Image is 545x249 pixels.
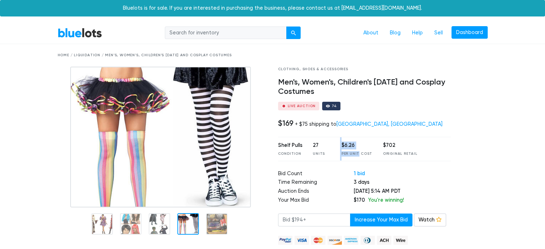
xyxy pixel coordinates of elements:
a: Blog [384,26,406,40]
img: ach-b7992fed28a4f97f893c574229be66187b9afb3f1a8d16a4691d3d3140a8ab00.png [377,236,391,245]
td: Your Max Bid [278,196,354,205]
td: Auction Ends [278,187,354,196]
div: 74 [332,104,337,108]
a: [GEOGRAPHIC_DATA], [GEOGRAPHIC_DATA] [336,121,443,127]
div: Clothing, Shoes & Accessories [278,67,451,72]
div: 27 [313,142,331,149]
input: Bid $194+ [278,214,350,226]
button: Increase Your Max Bid [350,214,412,226]
img: visa-79caf175f036a155110d1892330093d4c38f53c55c9ec9e2c3a54a56571784bb.png [295,236,309,245]
td: 3 days [354,178,451,187]
img: discover-82be18ecfda2d062aad2762c1ca80e2d36a4073d45c9e0ffae68cd515fbd3d32.png [328,236,342,245]
a: 1 bid [354,170,365,177]
div: Shelf Pulls [278,142,302,149]
div: Units [313,151,331,157]
div: Original Retail [383,151,417,157]
a: About [358,26,384,40]
div: Home / Liquidation / Men's, Women's, Children's [DATE] and Cosplay Costumes [58,53,488,58]
img: 7ecb8752-0f8f-453a-b922-699694554b34-1754521058.jpg [70,67,251,207]
div: Per Unit Cost [341,151,372,157]
div: $6.26 [341,142,372,149]
img: mastercard-42073d1d8d11d6635de4c079ffdb20a4f30a903dc55d1612383a1b395dd17f39.png [311,236,325,245]
img: paypal_credit-80455e56f6e1299e8d57f40c0dcee7b8cd4ae79b9eccbfc37e2480457ba36de9.png [278,236,292,245]
a: Sell [429,26,449,40]
td: [DATE] 5:14 AM PDT [354,187,451,196]
div: + $75 shipping to [295,121,443,127]
div: Condition [278,151,302,157]
h4: $169 [278,119,293,128]
img: wire-908396882fe19aaaffefbd8e17b12f2f29708bd78693273c0e28e3a24408487f.png [393,236,408,245]
a: BlueLots [58,28,102,38]
h4: Men's, Women's, Children's [DATE] and Cosplay Costumes [278,78,451,96]
input: Search for inventory [165,27,287,39]
td: Time Remaining [278,178,354,187]
div: Live Auction [288,104,316,108]
a: Dashboard [451,26,488,39]
img: diners_club-c48f30131b33b1bb0e5d0e2dbd43a8bea4cb12cb2961413e2f4250e06c020426.png [360,236,375,245]
div: $702 [383,142,417,149]
a: Watch [414,214,446,226]
td: Bid Count [278,170,354,179]
td: $170 [354,196,451,205]
span: You're winning! [368,197,404,203]
a: Help [406,26,429,40]
img: american_express-ae2a9f97a040b4b41f6397f7637041a5861d5f99d0716c09922aba4e24c8547d.png [344,236,358,245]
